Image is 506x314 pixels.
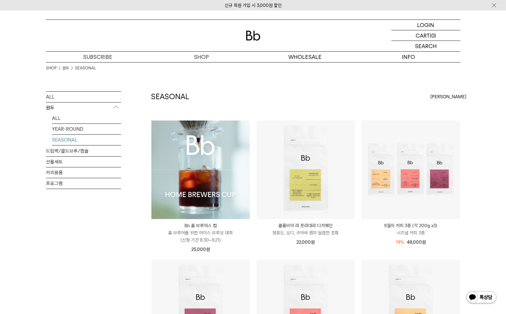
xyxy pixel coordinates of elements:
[46,52,150,62] a: SUBSCRIBE
[52,124,121,134] a: YEAR-ROUND
[311,239,315,245] span: 원
[362,120,460,219] img: 9월의 커피 3종 (각 200g x3)
[391,30,460,41] a: CART (0)
[225,3,282,8] a: 신규 회원 가입 시 3,000원 할인
[62,65,69,71] a: 원두
[256,229,355,236] p: 청포도, 오디, 구아바 잼의 달콤한 조화
[415,41,437,51] p: SEARCH
[150,52,253,62] a: SHOP
[430,30,436,41] p: (0)
[362,222,460,229] p: 9월의 커피 3종 (각 200g x3)
[52,135,121,145] a: SEASONAL
[46,102,121,113] p: 원두
[75,65,96,71] a: SEASONAL
[416,30,430,41] p: CART
[46,92,121,102] a: ALL
[296,239,315,245] span: 22,000
[256,222,355,229] p: 콜롬비아 라 프라데라 디카페인
[391,20,460,30] a: LOGIN
[466,291,497,305] img: 카카오톡 채널 1:1 채팅 버튼
[151,92,189,102] h2: SEASONAL
[46,167,121,178] a: 커피용품
[362,222,460,236] a: 9월의 커피 3종 (각 200g x3) 시즈널 커피 3종
[362,229,460,236] p: 시즈널 커피 3종
[151,229,250,244] p: 홈 브루어를 위한 아이스 브루잉 대회 (신청 기간 8.30~9.21)
[191,247,210,252] span: 25,000
[46,157,121,167] a: 선물세트
[407,239,426,245] span: 48,000
[46,146,121,156] a: 드립백/콜드브루/캡슐
[357,52,460,62] p: INFO
[396,239,404,246] div: 19%
[52,113,121,123] a: ALL
[256,120,355,219] img: 콜롬비아 라 프라데라 디카페인
[422,239,426,245] span: 원
[417,20,434,30] p: LOGIN
[151,120,250,219] img: Bb 홈 브루어스 컵
[256,222,355,236] a: 콜롬비아 라 프라데라 디카페인 청포도, 오디, 구아바 잼의 달콤한 조화
[206,247,210,252] span: 원
[46,178,121,189] a: 프로그램
[430,93,466,100] span: [PERSON_NAME]
[253,52,357,62] p: WHOLESALE
[151,222,250,244] a: Bb 홈 브루어스 컵 홈 브루어를 위한 아이스 브루잉 대회(신청 기간 8.30~9.21)
[151,222,250,229] p: Bb 홈 브루어스 컵
[46,65,56,71] a: SHOP
[246,31,260,41] img: 로고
